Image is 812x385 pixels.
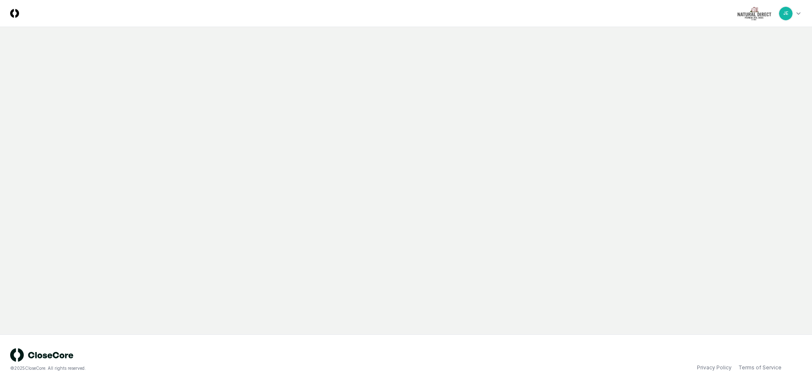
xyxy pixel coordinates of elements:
img: logo [10,348,74,362]
img: Natural Direct logo [738,7,771,20]
img: Logo [10,9,19,18]
span: JE [783,10,788,16]
div: © 2025 CloseCore. All rights reserved. [10,365,406,371]
button: JE [778,6,793,21]
a: Privacy Policy [697,364,732,371]
a: Terms of Service [738,364,782,371]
